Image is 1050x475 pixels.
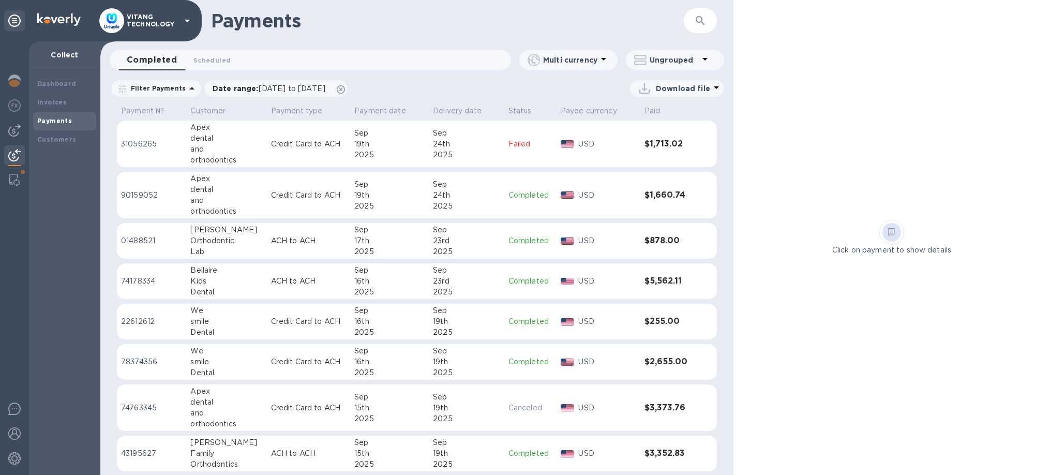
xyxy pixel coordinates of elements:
div: 24th [433,190,500,201]
div: 2025 [354,287,425,298]
p: USD [578,235,636,246]
span: Payment date [354,106,419,116]
div: 19th [354,190,425,201]
p: Date range : [213,83,331,94]
div: Sep [433,392,500,403]
p: USD [578,139,636,150]
p: 43195627 [121,448,182,459]
p: Completed [508,357,552,367]
div: and [190,408,262,419]
div: Sep [433,225,500,235]
p: 74178334 [121,276,182,287]
span: Status [508,106,545,116]
img: Foreign exchange [8,99,21,112]
div: We [190,346,262,357]
div: 2025 [354,150,425,160]
div: orthodontics [190,419,262,429]
p: Collect [37,50,92,60]
div: Bellaire [190,265,262,276]
div: Dental [190,367,262,378]
p: USD [578,357,636,367]
div: 19th [433,448,500,459]
div: [PERSON_NAME] [190,225,262,235]
div: 2025 [433,150,500,160]
div: Sep [433,128,500,139]
div: 2025 [433,459,500,470]
h3: $1,660.74 [644,190,695,200]
div: dental [190,133,262,144]
h3: $255.00 [644,317,695,326]
h3: $5,562.11 [644,276,695,286]
div: Apex [190,173,262,184]
div: Family [190,448,262,459]
p: Failed [508,139,552,150]
p: 31056265 [121,139,182,150]
img: USD [561,404,575,411]
div: Sep [354,225,425,235]
div: orthodontics [190,206,262,217]
img: USD [561,140,575,147]
div: Sep [433,179,500,190]
img: USD [561,237,575,245]
div: Sep [433,346,500,357]
p: Delivery date [433,106,482,116]
div: Date range:[DATE] to [DATE] [204,80,348,97]
span: Payee currency [561,106,631,116]
p: Payment date [354,106,406,116]
span: Paid [644,106,674,116]
span: Scheduled [193,55,231,66]
p: Status [508,106,532,116]
p: Ungrouped [650,55,699,65]
p: Payee currency [561,106,617,116]
div: Dental [190,287,262,298]
div: Sep [433,437,500,448]
div: 2025 [354,367,425,378]
h3: $2,655.00 [644,357,695,367]
div: 19th [354,139,425,150]
p: USD [578,276,636,287]
div: smile [190,316,262,327]
div: 2025 [433,201,500,212]
div: Sep [354,437,425,448]
p: Credit Card to ACH [271,357,346,367]
div: 16th [354,276,425,287]
div: smile [190,357,262,367]
div: Sep [354,346,425,357]
p: Payment type [271,106,323,116]
div: Dental [190,327,262,338]
b: Invoices [37,98,67,106]
p: 01488521 [121,235,182,246]
h3: $3,373.76 [644,403,695,413]
img: USD [561,359,575,366]
p: Multi currency [543,55,597,65]
div: 2025 [433,327,500,338]
p: Credit Card to ACH [271,139,346,150]
span: [DATE] to [DATE] [259,84,325,93]
img: USD [561,450,575,457]
div: 17th [354,235,425,246]
img: Logo [37,13,81,26]
img: USD [561,191,575,199]
p: ACH to ACH [271,448,346,459]
div: 19th [433,403,500,413]
p: VITANG TECHNOLOGY [127,13,178,28]
div: 2025 [433,367,500,378]
p: Credit Card to ACH [271,190,346,201]
div: and [190,144,262,155]
div: 16th [354,357,425,367]
span: Delivery date [433,106,495,116]
div: 2025 [433,246,500,257]
div: [PERSON_NAME] [190,437,262,448]
div: Orthodontic [190,235,262,246]
div: Apex [190,122,262,133]
div: Lab [190,246,262,257]
span: Payment № [121,106,177,116]
div: 2025 [354,327,425,338]
img: USD [561,278,575,285]
p: Click on payment to show details [832,245,951,256]
div: 2025 [354,201,425,212]
p: 74763345 [121,403,182,413]
span: Customer [190,106,239,116]
h3: $3,352.83 [644,449,695,458]
b: Payments [37,117,72,125]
